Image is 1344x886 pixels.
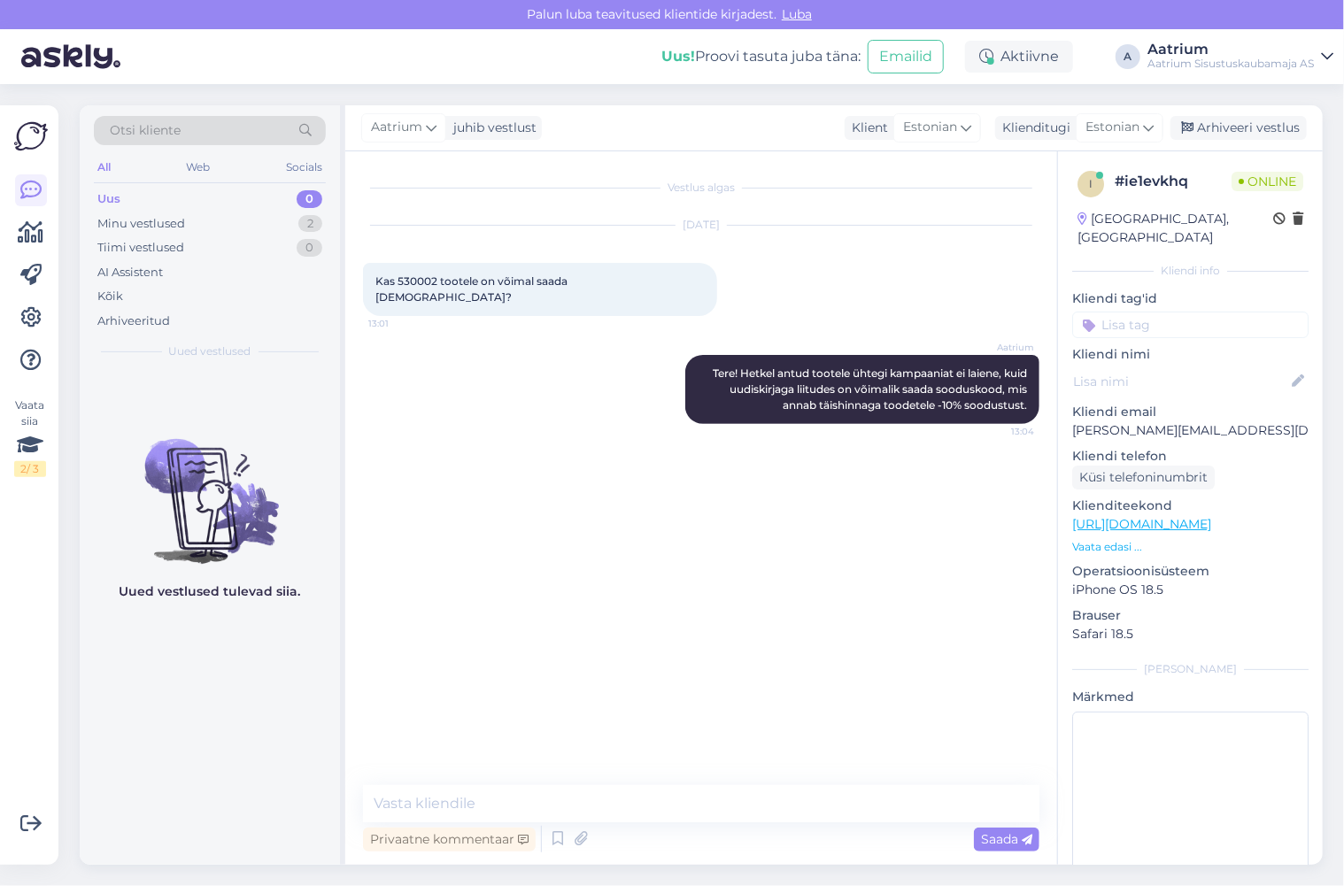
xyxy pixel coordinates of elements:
div: 2 / 3 [14,461,46,477]
div: A [1116,44,1140,69]
span: Kas 530002 tootele on võimal saada [DEMOGRAPHIC_DATA]? [375,274,570,304]
div: [GEOGRAPHIC_DATA], [GEOGRAPHIC_DATA] [1078,210,1273,247]
p: Kliendi nimi [1072,345,1309,364]
p: Kliendi email [1072,403,1309,421]
div: 2 [298,215,322,233]
div: Uus [97,190,120,208]
div: Proovi tasuta juba täna: [661,46,861,67]
div: # ie1evkhq [1115,171,1232,192]
p: Märkmed [1072,688,1309,706]
span: Otsi kliente [110,121,181,140]
div: All [94,156,114,179]
div: [PERSON_NAME] [1072,661,1309,677]
div: Web [183,156,214,179]
div: 0 [297,239,322,257]
p: Brauser [1072,606,1309,625]
div: juhib vestlust [446,119,537,137]
span: Aatrium [968,341,1034,354]
span: 13:01 [368,317,435,330]
p: Vaata edasi ... [1072,539,1309,555]
div: Kõik [97,288,123,305]
div: Küsi telefoninumbrit [1072,466,1215,489]
b: Uus! [661,48,695,65]
p: Safari 18.5 [1072,625,1309,643]
div: Arhiveeri vestlus [1170,116,1307,140]
button: Emailid [868,40,944,73]
span: Estonian [1085,118,1139,137]
p: Kliendi telefon [1072,447,1309,466]
div: Klient [845,119,888,137]
div: Minu vestlused [97,215,185,233]
p: Uued vestlused tulevad siia. [120,582,301,601]
div: Aatrium [1147,42,1314,57]
div: 0 [297,190,322,208]
div: Aatrium Sisustuskaubamaja AS [1147,57,1314,71]
div: Socials [282,156,326,179]
div: Arhiveeritud [97,312,170,330]
img: Askly Logo [14,119,48,153]
div: Vestlus algas [363,180,1039,196]
p: Kliendi tag'id [1072,289,1309,308]
p: iPhone OS 18.5 [1072,581,1309,599]
input: Lisa tag [1072,312,1309,338]
div: AI Assistent [97,264,163,281]
span: Estonian [903,118,957,137]
div: Vaata siia [14,397,46,477]
a: AatriumAatrium Sisustuskaubamaja AS [1147,42,1333,71]
span: Saada [981,831,1032,847]
div: Kliendi info [1072,263,1309,279]
p: Klienditeekond [1072,497,1309,515]
a: [URL][DOMAIN_NAME] [1072,516,1211,532]
span: 13:04 [968,425,1034,438]
span: Luba [776,6,817,22]
input: Lisa nimi [1073,372,1288,391]
span: Tere! Hetkel antud tootele ühtegi kampaaniat ei laiene, kuid uudiskirjaga liitudes on võimalik sa... [713,366,1030,412]
span: Uued vestlused [169,343,251,359]
span: Online [1232,172,1303,191]
img: No chats [80,407,340,566]
p: Operatsioonisüsteem [1072,562,1309,581]
span: i [1089,177,1093,190]
p: [PERSON_NAME][EMAIL_ADDRESS][DOMAIN_NAME] [1072,421,1309,440]
div: [DATE] [363,217,1039,233]
span: Aatrium [371,118,422,137]
div: Tiimi vestlused [97,239,184,257]
div: Aktiivne [965,41,1073,73]
div: Privaatne kommentaar [363,828,536,851]
div: Klienditugi [995,119,1070,137]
